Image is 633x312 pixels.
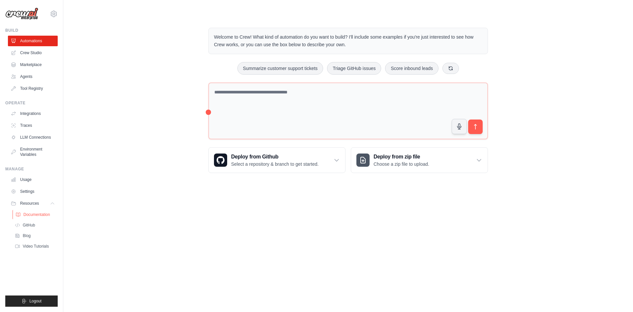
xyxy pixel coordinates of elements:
a: Crew Studio [8,48,58,58]
p: Select a repository & branch to get started. [231,161,318,167]
button: Resources [8,198,58,209]
p: Choose a zip file to upload. [374,161,429,167]
span: Video Tutorials [23,244,49,249]
a: GitHub [12,221,58,230]
a: Agents [8,71,58,82]
button: Score inbound leads [385,62,438,75]
span: Documentation [23,212,50,217]
a: Blog [12,231,58,240]
span: Blog [23,233,31,238]
a: Usage [8,174,58,185]
p: Welcome to Crew! What kind of automation do you want to build? I'll include some examples if you'... [214,33,482,49]
a: Integrations [8,108,58,119]
button: Triage GitHub issues [327,62,381,75]
button: Summarize customer support tickets [237,62,323,75]
img: Logo [5,8,38,20]
button: Logout [5,295,58,307]
div: Operate [5,100,58,106]
a: Traces [8,120,58,131]
a: Video Tutorials [12,242,58,251]
h3: Deploy from Github [231,153,318,161]
span: Resources [20,201,39,206]
a: LLM Connections [8,132,58,143]
h3: Deploy from zip file [374,153,429,161]
a: Tool Registry [8,83,58,94]
a: Environment Variables [8,144,58,160]
a: Automations [8,36,58,46]
span: GitHub [23,223,35,228]
a: Marketplace [8,59,58,70]
div: Build [5,28,58,33]
span: Logout [29,298,42,304]
a: Documentation [13,210,58,219]
div: Manage [5,166,58,172]
a: Settings [8,186,58,197]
